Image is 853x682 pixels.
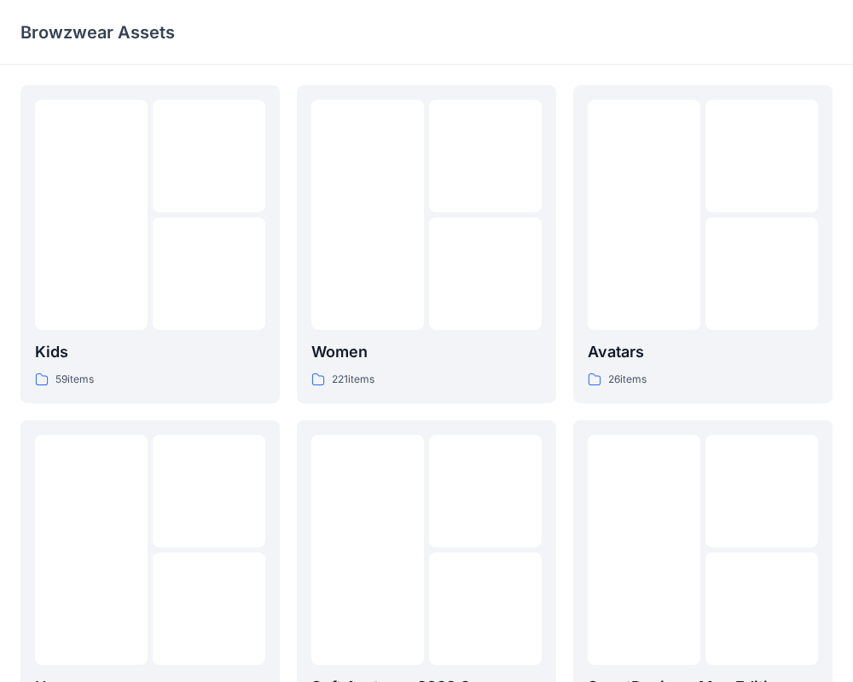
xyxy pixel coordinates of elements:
p: Browzwear Assets [20,20,175,44]
p: 221 items [332,371,374,389]
a: Kids59items [20,85,280,403]
a: Avatars26items [573,85,833,403]
p: 26 items [608,371,647,389]
a: Women221items [297,85,556,403]
p: 59 items [55,371,94,389]
p: Kids [35,340,265,364]
p: Avatars [588,340,818,364]
p: Women [311,340,542,364]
